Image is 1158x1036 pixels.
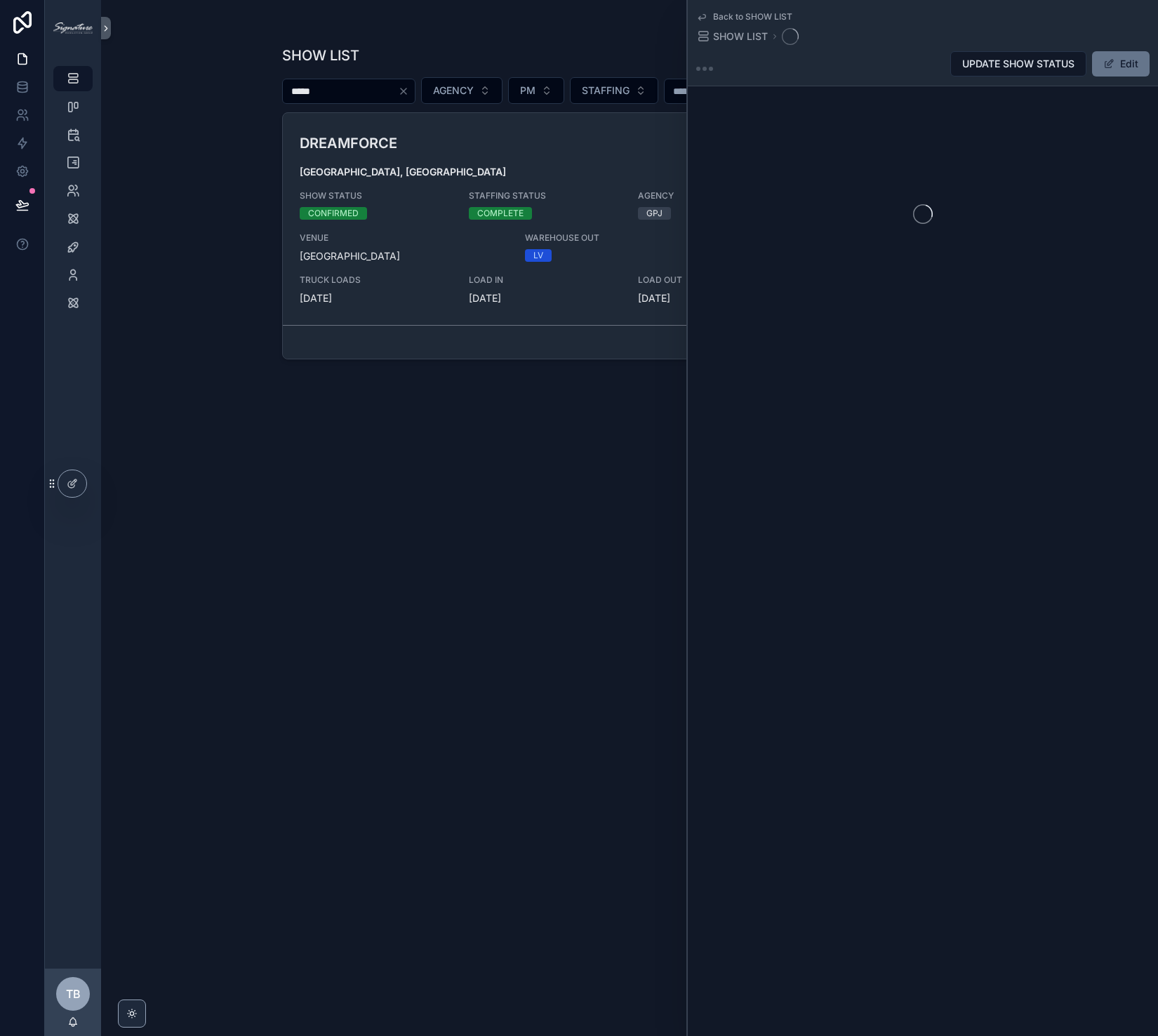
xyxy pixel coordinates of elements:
span: [GEOGRAPHIC_DATA] [300,249,509,263]
div: COMPLETE [477,207,524,220]
span: Back to SHOW LIST [713,11,792,22]
span: UPDATE SHOW STATUS [962,57,1074,71]
span: STAFFING [582,84,630,98]
button: Edit [1092,51,1150,77]
button: Select Button [570,77,658,104]
button: UPDATE SHOW STATUS [950,51,1086,77]
span: TB [66,985,81,1002]
span: LOAD IN [469,274,621,286]
span: SHOW STATUS [300,190,452,201]
span: [DATE] [638,291,790,305]
button: Select Button [508,77,564,104]
span: TRUCK LOADS [300,274,452,286]
img: App logo [53,22,93,34]
span: [DATE] [469,291,621,305]
strong: [GEOGRAPHIC_DATA], [GEOGRAPHIC_DATA] [300,166,506,178]
span: [DATE] [300,291,452,305]
a: DREAMFORCE[GEOGRAPHIC_DATA], [GEOGRAPHIC_DATA]SHOW STATUSCONFIRMEDSTAFFING STATUSCOMPLETEAGENCYGP... [283,113,977,325]
div: GPJ [646,207,663,220]
div: scrollable content [45,56,101,334]
div: CONFIRMED [308,207,359,220]
a: Back to SHOW LIST [696,11,792,22]
div: LV [533,249,543,262]
button: Clear [398,86,415,97]
h1: SHOW LIST [282,46,359,65]
a: SHOW LIST [696,29,768,44]
span: AGENCY [433,84,474,98]
h3: DREAMFORCE [300,133,734,154]
button: Select Button [421,77,503,104]
span: AGENCY [638,190,790,201]
span: STAFFING STATUS [469,190,621,201]
span: VENUE [300,232,509,244]
span: LOAD OUT [638,274,790,286]
span: SHOW LIST [713,29,768,44]
span: PM [520,84,535,98]
span: WAREHOUSE OUT [525,232,734,244]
